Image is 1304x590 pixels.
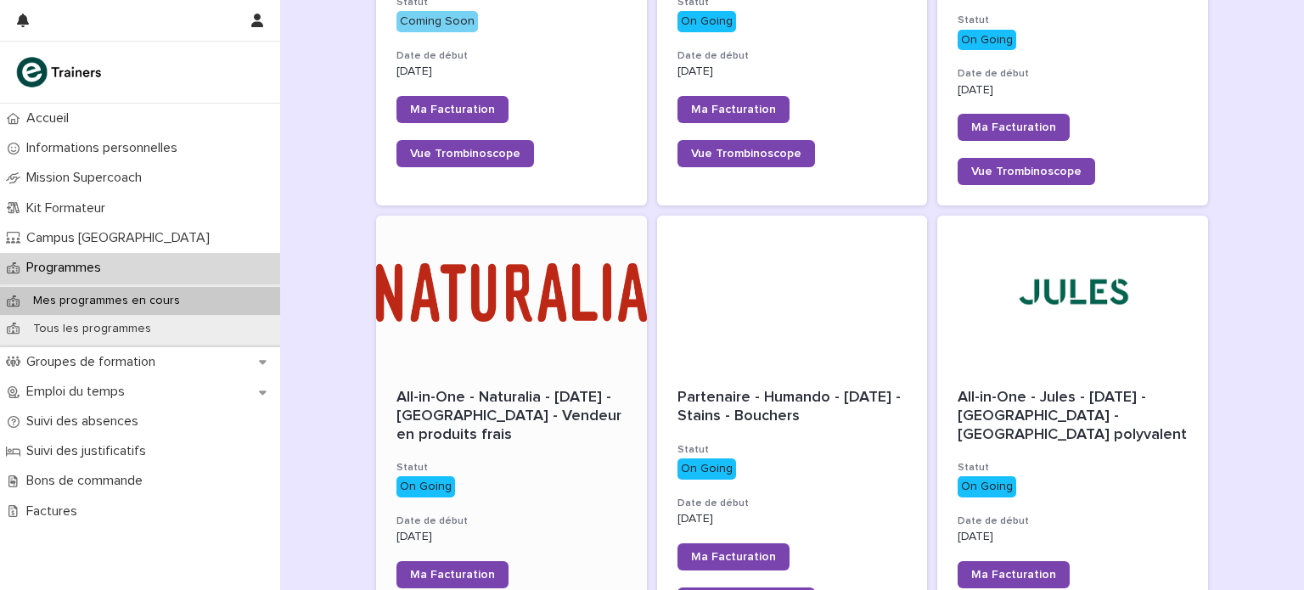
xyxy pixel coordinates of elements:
div: On Going [677,458,736,480]
h3: Date de début [958,514,1188,528]
span: All-in-One - Jules - [DATE] - [GEOGRAPHIC_DATA] - [GEOGRAPHIC_DATA] polyvalent [958,390,1187,441]
h3: Date de début [677,49,908,63]
img: K0CqGN7SDeD6s4JG8KQk [14,55,107,89]
span: Ma Facturation [971,569,1056,581]
a: Ma Facturation [396,96,509,123]
span: Ma Facturation [691,104,776,115]
span: Vue Trombinoscope [971,166,1082,177]
p: Emploi du temps [20,384,138,400]
p: Tous les programmes [20,322,165,336]
p: Suivi des absences [20,413,152,430]
span: Vue Trombinoscope [691,148,801,160]
h3: Statut [396,461,627,475]
h3: Date de début [396,49,627,63]
h3: Date de début [396,514,627,528]
h3: Date de début [677,497,908,510]
h3: Statut [958,461,1188,475]
p: Informations personnelles [20,140,191,156]
div: On Going [958,476,1016,497]
span: Ma Facturation [410,104,495,115]
p: [DATE] [396,65,627,79]
a: Ma Facturation [958,561,1070,588]
span: Partenaire - Humando - [DATE] - Stains - Bouchers [677,390,905,424]
p: [DATE] [677,512,908,526]
div: Coming Soon [396,11,478,32]
span: Ma Facturation [691,551,776,563]
p: [DATE] [677,65,908,79]
span: Vue Trombinoscope [410,148,520,160]
p: Mes programmes en cours [20,294,194,308]
a: Ma Facturation [396,561,509,588]
a: Vue Trombinoscope [677,140,815,167]
div: On Going [396,476,455,497]
span: Ma Facturation [410,569,495,581]
p: [DATE] [958,530,1188,544]
h3: Statut [677,443,908,457]
a: Ma Facturation [958,114,1070,141]
div: On Going [958,30,1016,51]
p: Bons de commande [20,473,156,489]
p: Groupes de formation [20,354,169,370]
p: Kit Formateur [20,200,119,216]
a: Ma Facturation [677,543,790,570]
p: Suivi des justificatifs [20,443,160,459]
p: Mission Supercoach [20,170,155,186]
p: Factures [20,503,91,520]
span: Ma Facturation [971,121,1056,133]
a: Vue Trombinoscope [958,158,1095,185]
p: Accueil [20,110,82,126]
div: On Going [677,11,736,32]
a: Ma Facturation [677,96,790,123]
h3: Date de début [958,67,1188,81]
p: [DATE] [396,530,627,544]
p: [DATE] [958,83,1188,98]
span: All-in-One - Naturalia - [DATE] - [GEOGRAPHIC_DATA] - Vendeur en produits frais [396,390,626,441]
p: Campus [GEOGRAPHIC_DATA] [20,230,223,246]
a: Vue Trombinoscope [396,140,534,167]
h3: Statut [958,14,1188,27]
p: Programmes [20,260,115,276]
